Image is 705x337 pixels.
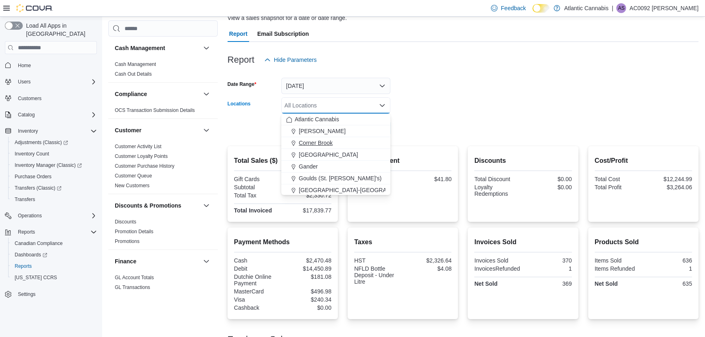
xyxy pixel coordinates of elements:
div: Total Cost [595,176,642,182]
span: Reports [15,263,32,269]
span: Canadian Compliance [15,240,63,247]
button: [GEOGRAPHIC_DATA]-[GEOGRAPHIC_DATA] [281,184,390,196]
button: Gander [281,161,390,173]
p: AC0092 [PERSON_NAME] [629,3,698,13]
span: Home [18,62,31,69]
div: $2,330.72 [284,192,331,199]
span: Transfers [11,195,97,204]
div: Choose from the following options [281,114,390,243]
div: Dutchie Online Payment [234,274,281,287]
span: Adjustments (Classic) [11,138,97,147]
span: Settings [15,289,97,299]
span: Feedback [501,4,525,12]
button: Customers [2,92,100,104]
span: Cash Out Details [115,71,152,77]
button: Corner Brook [281,137,390,149]
span: [GEOGRAPHIC_DATA]-[GEOGRAPHIC_DATA] [299,186,419,194]
span: Purchase Orders [11,172,97,182]
span: Gander [299,162,318,171]
span: Dashboards [11,250,97,260]
strong: Net Sold [595,280,618,287]
div: $181.08 [284,274,331,280]
div: $2,326.64 [405,257,452,264]
span: Transfers (Classic) [15,185,61,191]
label: Date Range [228,81,256,88]
div: NFLD Bottle Deposit - Under Litre [354,265,401,285]
button: Operations [15,211,45,221]
div: Total Tax [234,192,281,199]
span: OCS Transaction Submission Details [115,107,195,114]
a: Customer Activity List [115,144,162,149]
span: [US_STATE] CCRS [15,274,57,281]
strong: Total Invoiced [234,207,272,214]
input: Dark Mode [532,4,550,13]
span: New Customers [115,182,149,189]
button: Atlantic Cannabis [281,114,390,125]
div: Items Sold [595,257,642,264]
button: Purchase Orders [8,171,100,182]
a: GL Account Totals [115,275,154,280]
span: Customer Loyalty Points [115,153,168,160]
div: Cash Management [108,59,218,82]
div: Total Discount [474,176,521,182]
span: Inventory Count [15,151,49,157]
button: [PERSON_NAME] [281,125,390,137]
div: $496.98 [284,288,331,295]
span: Promotion Details [115,228,153,235]
div: 1 [645,265,692,272]
a: Transfers (Classic) [8,182,100,194]
a: Customer Purchase History [115,163,175,169]
span: Customers [15,93,97,103]
div: 1 [525,265,572,272]
a: Discounts [115,219,136,225]
span: Operations [18,212,42,219]
a: Transfers [11,195,38,204]
a: Canadian Compliance [11,239,66,248]
h3: Customer [115,126,141,134]
a: Customer Queue [115,173,152,179]
a: Adjustments (Classic) [8,137,100,148]
span: Hide Parameters [274,56,317,64]
span: Canadian Compliance [11,239,97,248]
a: [US_STATE] CCRS [11,273,60,282]
div: View a sales snapshot for a date or date range. [228,14,347,22]
button: Customer [115,126,200,134]
span: Corner Brook [299,139,333,147]
div: 369 [525,280,572,287]
div: Invoices Sold [474,257,521,264]
div: Compliance [108,105,218,118]
span: GL Transactions [115,284,150,291]
button: Compliance [115,90,200,98]
span: Transfers (Classic) [11,183,97,193]
div: $0.00 [284,304,331,311]
button: Finance [201,256,211,266]
span: Dashboards [15,252,47,258]
a: Inventory Manager (Classic) [11,160,85,170]
button: Inventory [2,125,100,137]
div: HST [354,257,401,264]
h3: Finance [115,257,136,265]
div: AC0092 Strickland Rylan [616,3,626,13]
span: Promotions [115,238,140,245]
button: Transfers [8,194,100,205]
span: Settings [18,291,35,298]
div: $4.08 [405,265,452,272]
a: Settings [15,289,39,299]
div: Subtotal [234,184,281,190]
h3: Cash Management [115,44,165,52]
h3: Report [228,55,254,65]
button: Reports [2,226,100,238]
button: Inventory [15,126,41,136]
span: Reports [15,227,97,237]
div: $14,450.89 [284,265,331,272]
div: MasterCard [234,288,281,295]
button: Compliance [201,89,211,99]
a: Adjustments (Classic) [11,138,71,147]
div: Cashback [234,304,281,311]
a: Customer Loyalty Points [115,153,168,159]
span: Goulds (St. [PERSON_NAME]'s) [299,174,381,182]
